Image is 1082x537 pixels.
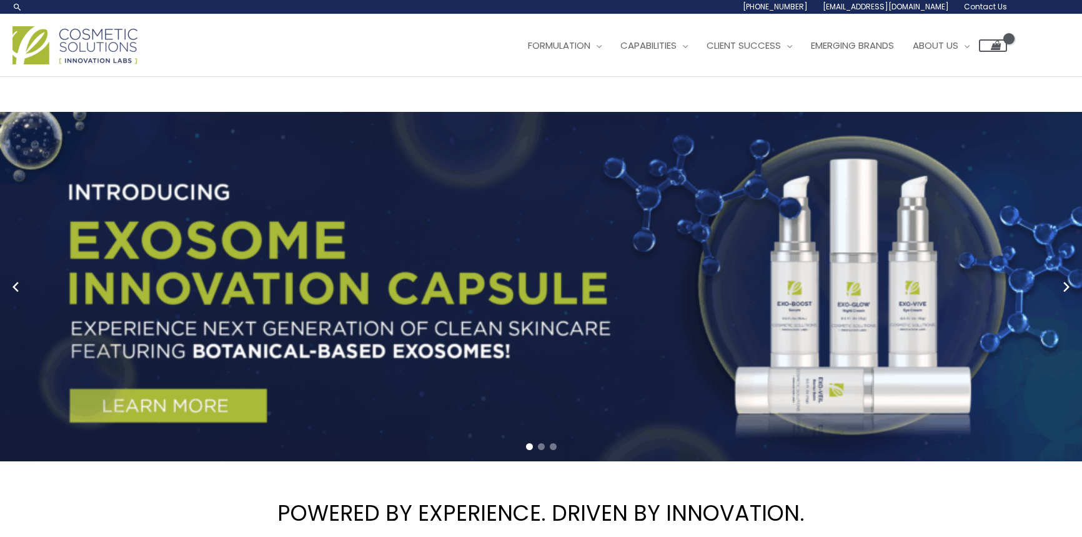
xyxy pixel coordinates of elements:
a: Formulation [519,27,611,64]
span: Contact Us [964,1,1007,12]
span: Emerging Brands [811,39,894,52]
span: Go to slide 2 [538,443,545,450]
span: Formulation [528,39,590,52]
a: Client Success [697,27,802,64]
span: About Us [913,39,958,52]
a: About Us [903,27,979,64]
button: Previous slide [6,278,25,296]
span: Capabilities [620,39,677,52]
a: Capabilities [611,27,697,64]
a: View Shopping Cart, empty [979,39,1007,52]
span: [EMAIL_ADDRESS][DOMAIN_NAME] [823,1,949,12]
span: Go to slide 1 [526,443,533,450]
span: Client Success [707,39,781,52]
a: Search icon link [12,2,22,12]
button: Next slide [1057,278,1076,296]
span: [PHONE_NUMBER] [743,1,808,12]
nav: Site Navigation [509,27,1007,64]
span: Go to slide 3 [550,443,557,450]
img: Cosmetic Solutions Logo [12,26,137,64]
a: Emerging Brands [802,27,903,64]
